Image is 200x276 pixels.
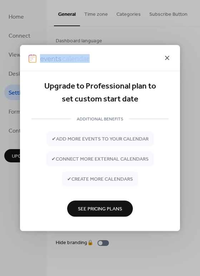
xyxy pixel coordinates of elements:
span: ✔ add more events to your calendar [52,135,149,143]
span: ✔ create more calendars [67,176,133,183]
span: ADDITIONAL BENEFITS [71,115,129,123]
span: ✔ connect more external calendars [51,156,149,163]
img: logo-type [40,54,89,63]
button: See Pricing Plans [67,200,133,216]
span: See Pricing Plans [78,205,122,213]
img: logo-icon [29,54,36,63]
div: Upgrade to Professional plan to set custom start date [31,80,169,106]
